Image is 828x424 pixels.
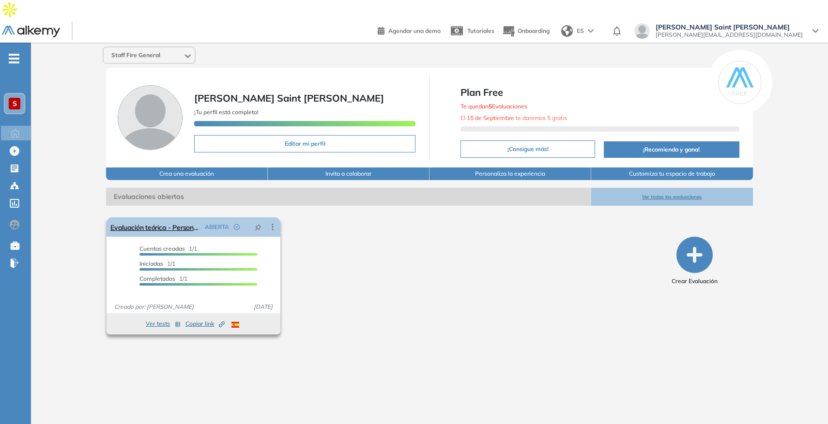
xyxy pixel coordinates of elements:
[110,303,198,311] span: Creado por: [PERSON_NAME]
[467,114,514,121] b: 15 de Septiembre
[194,92,384,104] span: [PERSON_NAME] Saint [PERSON_NAME]
[139,260,175,267] span: 1/1
[591,167,753,180] button: Customiza tu espacio de trabajo
[460,103,527,110] span: Te quedan Evaluaciones
[588,29,594,33] img: arrow
[110,217,201,237] a: Evaluación teórica - Personal de Bomberos
[577,27,584,35] span: ES
[250,303,276,311] span: [DATE]
[654,312,828,424] iframe: Chat Widget
[591,188,753,206] button: Ver todas las evaluaciones
[139,260,163,267] span: Iniciadas
[460,114,567,121] span: El te daremos 5 gratis
[111,51,160,59] span: Staff Fire General
[672,237,718,286] button: Crear Evaluación
[139,275,187,282] span: 1/1
[518,27,550,34] span: Onboarding
[489,103,492,110] b: 5
[388,27,441,34] span: Agendar una demo
[106,167,268,180] button: Crea una evaluación
[429,167,591,180] button: Personaliza la experiencia
[194,108,259,116] span: ¡Tu perfil está completo!
[146,318,181,330] button: Ver tests
[205,223,229,231] span: ABIERTA
[106,188,591,206] span: Evaluaciones abiertas
[9,58,19,60] i: -
[672,277,718,286] span: Crear Evaluación
[561,25,573,37] img: world
[118,85,183,150] img: Foto de perfil
[247,219,269,235] button: pushpin
[194,135,415,152] button: Editar mi perfil
[2,26,60,38] img: Logo
[185,319,225,328] span: Copiar link
[185,318,225,330] button: Copiar link
[604,141,739,158] button: ¡Recomienda y gana!
[448,18,494,44] a: Tutoriales
[255,223,261,231] span: pushpin
[502,21,550,42] button: Onboarding
[139,245,197,252] span: 1/1
[656,23,803,31] span: [PERSON_NAME] Saint [PERSON_NAME]
[460,85,739,100] span: Plan Free
[378,24,441,36] a: Agendar una demo
[139,245,185,252] span: Cuentas creadas
[467,27,494,34] span: Tutoriales
[656,31,803,39] span: [PERSON_NAME][EMAIL_ADDRESS][DOMAIN_NAME]
[231,322,239,328] img: ESP
[654,312,828,424] div: Widget de chat
[13,100,17,107] span: S
[234,224,240,230] span: check-circle
[460,140,595,158] button: ¡Consigue más!
[139,275,175,282] span: Completados
[268,167,429,180] button: Invita a colaborar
